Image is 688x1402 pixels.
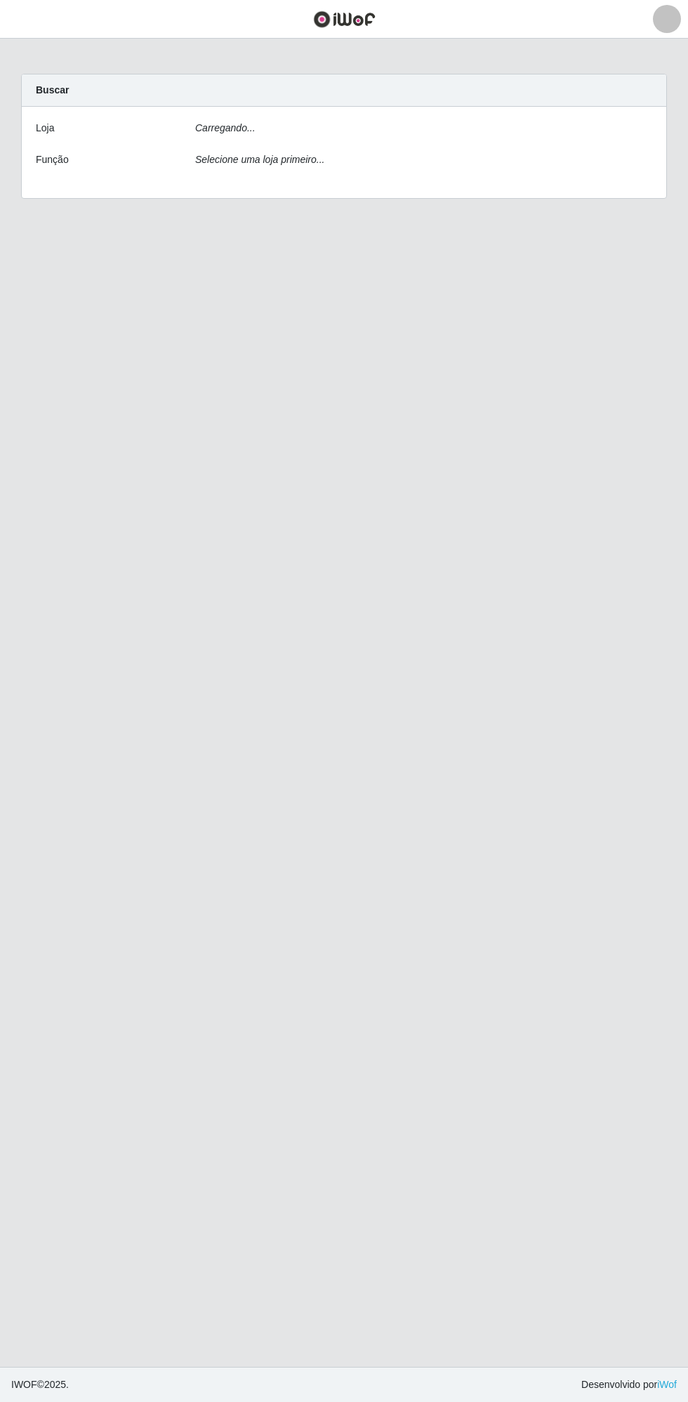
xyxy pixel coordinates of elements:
[195,154,324,165] i: Selecione uma loja primeiro...
[36,152,69,167] label: Função
[36,84,69,96] strong: Buscar
[195,122,256,133] i: Carregando...
[657,1379,677,1390] a: iWof
[581,1377,677,1392] span: Desenvolvido por
[11,1377,69,1392] span: © 2025 .
[36,121,54,136] label: Loja
[313,11,376,28] img: CoreUI Logo
[11,1379,37,1390] span: IWOF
